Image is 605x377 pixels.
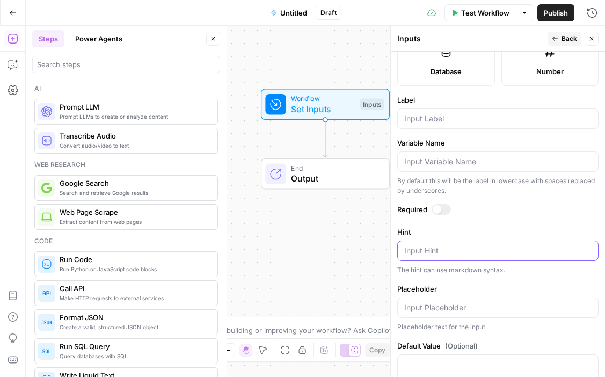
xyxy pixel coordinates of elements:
[60,207,209,218] span: Web Page Scrape
[397,33,544,44] div: Inputs
[397,176,599,195] div: By default this will be the label in lowercase with spaces replaced by underscores.
[60,341,209,352] span: Run SQL Query
[397,284,599,294] label: Placeholder
[60,352,209,360] span: Query databases with SQL
[69,30,129,47] button: Power Agents
[60,112,209,121] span: Prompt LLMs to create or analyze content
[264,4,314,21] button: Untitled
[291,103,355,115] span: Set Inputs
[225,89,425,120] div: WorkflowSet InputsInputs
[397,95,599,105] label: Label
[225,158,425,190] div: EndOutput
[365,343,390,357] button: Copy
[461,8,509,18] span: Test Workflow
[404,156,592,167] input: Input Variable Name
[280,8,307,18] span: Untitled
[536,66,564,77] span: Number
[537,4,574,21] button: Publish
[544,8,568,18] span: Publish
[291,163,378,173] span: End
[60,102,209,112] span: Prompt LLM
[397,137,599,148] label: Variable Name
[397,322,599,332] div: Placeholder text for the input.
[397,204,599,215] label: Required
[323,120,327,157] g: Edge from start to end
[34,84,218,93] div: Ai
[404,302,592,313] input: Input Placeholder
[60,312,209,323] span: Format JSON
[369,345,385,355] span: Copy
[34,160,218,170] div: Web research
[60,189,209,197] span: Search and retrieve Google results
[34,236,218,246] div: Code
[37,59,215,70] input: Search steps
[397,340,599,351] label: Default Value
[431,66,462,77] span: Database
[60,323,209,331] span: Create a valid, structured JSON object
[404,113,592,124] input: Input Label
[320,8,337,18] span: Draft
[60,178,209,189] span: Google Search
[397,265,599,275] div: The hint can use markdown syntax.
[397,227,599,237] label: Hint
[60,141,209,150] span: Convert audio/video to text
[291,172,378,185] span: Output
[548,32,581,46] button: Back
[60,294,209,302] span: Make HTTP requests to external services
[291,93,355,104] span: Workflow
[60,218,209,226] span: Extract content from web pages
[60,283,209,294] span: Call API
[60,265,209,273] span: Run Python or JavaScript code blocks
[60,130,209,141] span: Transcribe Audio
[360,98,384,110] div: Inputs
[32,30,64,47] button: Steps
[445,340,478,351] span: (Optional)
[562,34,577,44] span: Back
[444,4,516,21] button: Test Workflow
[60,254,209,265] span: Run Code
